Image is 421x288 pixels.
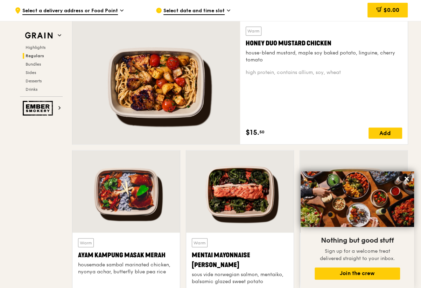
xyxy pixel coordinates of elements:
[26,45,45,50] span: Highlights
[78,261,174,275] div: housemade sambal marinated chicken, nyonya achar, butterfly blue pea rice
[246,38,402,48] div: Honey Duo Mustard Chicken
[26,70,36,75] span: Sides
[301,171,414,227] img: DSC07876-Edit02-Large.jpeg
[26,53,44,58] span: Regulars
[321,236,394,245] span: Nothing but good stuff
[401,173,412,184] button: Close
[246,50,402,64] div: house-blend mustard, maple soy baked potato, linguine, cherry tomato
[26,62,41,67] span: Bundles
[259,129,265,135] span: 50
[78,250,174,260] div: Ayam Kampung Masak Merah
[192,238,208,247] div: Warm
[315,267,400,280] button: Join the crew
[246,127,259,138] span: $15.
[246,69,402,76] div: high protein, contains allium, soy, wheat
[26,87,37,92] span: Drinks
[192,250,288,269] div: Mentai Mayonnaise [PERSON_NAME]
[320,248,395,261] span: Sign up for a welcome treat delivered straight to your inbox.
[26,79,42,83] span: Desserts
[246,27,261,36] div: Warm
[23,101,55,116] img: Ember Smokery web logo
[78,238,94,247] div: Warm
[383,7,399,13] span: $0.00
[22,7,118,15] span: Select a delivery address or Food Point
[163,7,225,15] span: Select date and time slot
[192,271,288,285] div: sous vide norwegian salmon, mentaiko, balsamic glazed sweet potato
[23,29,55,42] img: Grain web logo
[369,127,402,139] div: Add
